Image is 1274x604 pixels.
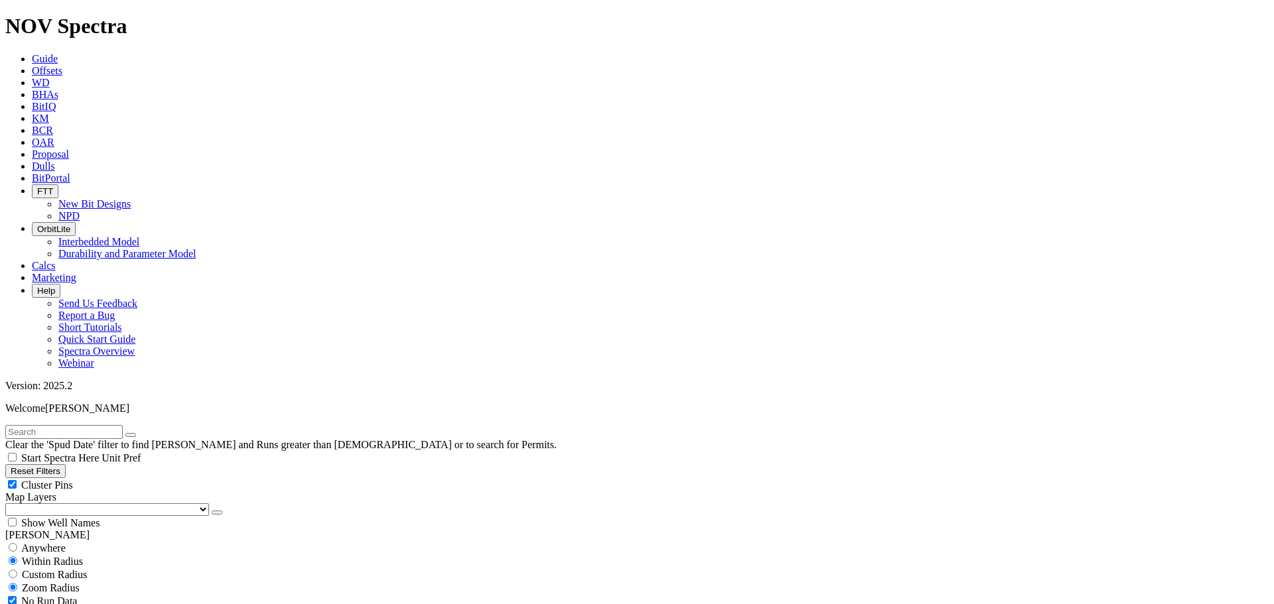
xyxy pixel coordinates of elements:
a: Webinar [58,357,94,369]
span: Custom Radius [22,569,87,580]
a: Guide [32,53,58,64]
a: Calcs [32,260,56,271]
span: [PERSON_NAME] [45,402,129,414]
span: Map Layers [5,491,56,503]
input: Search [5,425,123,439]
span: Anywhere [21,542,66,554]
span: FTT [37,186,53,196]
a: BHAs [32,89,58,100]
span: Zoom Radius [22,582,80,593]
span: Start Spectra Here [21,452,99,463]
a: New Bit Designs [58,198,131,210]
div: Version: 2025.2 [5,380,1269,392]
p: Welcome [5,402,1269,414]
span: Clear the 'Spud Date' filter to find [PERSON_NAME] and Runs greater than [DEMOGRAPHIC_DATA] or to... [5,439,557,450]
a: Short Tutorials [58,322,122,333]
a: Offsets [32,65,62,76]
a: Send Us Feedback [58,298,137,309]
a: BitPortal [32,172,70,184]
span: Show Well Names [21,517,100,528]
span: OrbitLite [37,224,70,234]
a: NPD [58,210,80,221]
a: Interbedded Model [58,236,139,247]
button: Help [32,284,60,298]
a: Quick Start Guide [58,333,135,345]
div: [PERSON_NAME] [5,529,1269,541]
a: Spectra Overview [58,345,135,357]
button: Reset Filters [5,464,66,478]
button: OrbitLite [32,222,76,236]
button: FTT [32,184,58,198]
span: Help [37,286,55,296]
input: Start Spectra Here [8,453,17,461]
span: Within Radius [22,556,83,567]
a: Durability and Parameter Model [58,248,196,259]
a: Marketing [32,272,76,283]
a: Proposal [32,149,69,160]
a: WD [32,77,50,88]
a: BCR [32,125,53,136]
h1: NOV Spectra [5,14,1269,38]
a: KM [32,113,49,124]
a: OAR [32,137,54,148]
a: Report a Bug [58,310,115,321]
a: BitIQ [32,101,56,112]
a: Dulls [32,160,55,172]
span: Cluster Pins [21,479,73,491]
span: Unit Pref [102,452,141,463]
